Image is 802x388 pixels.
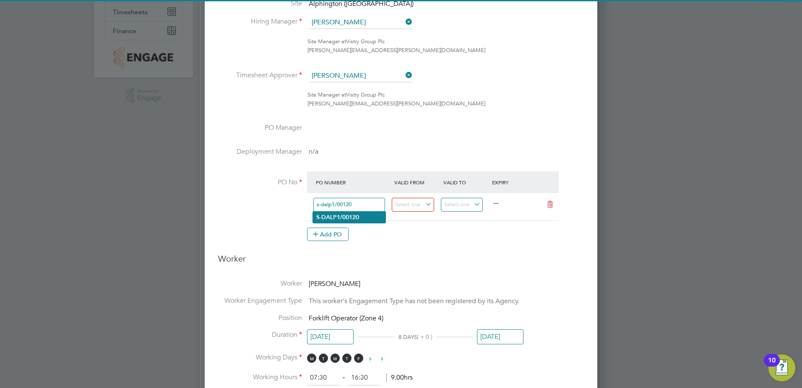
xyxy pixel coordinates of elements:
[307,46,584,55] div: [PERSON_NAME][EMAIL_ADDRESS][PERSON_NAME][DOMAIN_NAME]
[307,38,346,45] span: Site Manager at
[307,228,349,241] button: Add PO
[218,373,302,382] label: Working Hours
[398,333,417,341] span: 8 DAYS
[392,198,434,212] input: Select one
[309,16,412,29] input: Search for...
[768,354,795,381] button: Open Resource Center, 10 new notifications
[314,175,392,190] div: PO Number
[309,314,383,322] span: Forklift Operator (Zone 4)
[392,175,441,190] div: Valid From
[493,199,499,207] span: —
[218,330,302,339] label: Duration
[417,333,432,341] span: ( + 0 )
[218,178,302,187] label: PO No
[378,354,387,363] span: S
[316,214,359,221] b: S-DALP1/00120
[348,370,380,385] input: 17:00
[341,373,346,382] span: ‐
[319,354,328,363] span: T
[490,175,539,190] div: Expiry
[366,354,375,363] span: S
[307,100,485,107] span: [PERSON_NAME][EMAIL_ADDRESS][PERSON_NAME][DOMAIN_NAME]
[441,175,490,190] div: Valid To
[218,279,302,288] label: Worker
[342,354,352,363] span: T
[313,198,385,212] input: Search for...
[346,91,385,98] span: Vistry Group Plc
[477,329,523,345] input: Select one
[309,147,318,156] span: n/a
[218,17,302,26] label: Hiring Manager
[441,198,483,212] input: Select one
[218,147,302,156] label: Deployment Manager
[307,91,346,98] span: Site Manager at
[218,123,302,132] label: PO Manager
[218,296,302,305] label: Worker Engagement Type
[218,253,584,271] h3: Worker
[386,373,413,382] span: 9.00hrs
[309,70,412,82] input: Search for...
[307,370,339,385] input: 08:00
[307,354,316,363] span: M
[218,353,302,362] label: Working Days
[768,360,776,371] div: 10
[309,297,519,305] span: This worker's Engagement Type has not been registered by its Agency.
[218,71,302,80] label: Timesheet Approver
[307,329,354,345] input: Select one
[331,354,340,363] span: W
[218,314,302,322] label: Position
[309,280,360,288] span: [PERSON_NAME]
[354,354,363,363] span: F
[346,38,385,45] span: Vistry Group Plc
